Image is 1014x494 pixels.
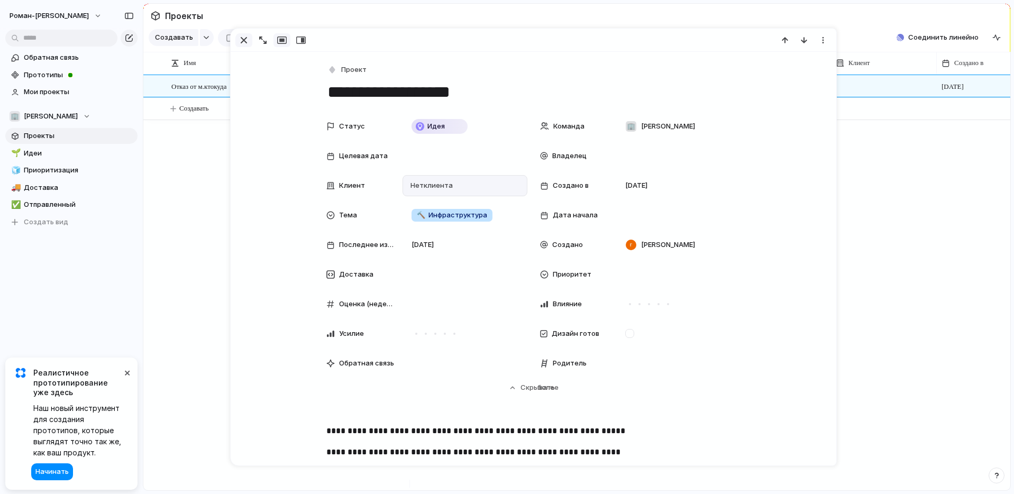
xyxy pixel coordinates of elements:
[24,112,78,120] font: [PERSON_NAME]
[5,128,138,144] a: Проекты
[339,359,394,367] font: Обратная связь
[24,87,69,96] font: Мои проекты
[5,162,138,178] a: 🧊Приоритизация
[33,404,121,457] font: Наш новый инструмент для создания прототипов, которые выглядят точно так же, как ваш продукт.
[553,359,587,367] font: Родитель
[553,299,582,308] font: Влияние
[427,122,445,130] font: Идея
[326,378,741,397] button: Скрыватьболее
[553,270,591,278] font: Приоритет
[5,214,138,230] button: Создать вид
[339,211,357,219] font: Тема
[5,108,138,124] button: 🏢[PERSON_NAME]
[24,53,79,61] font: Обратная связь
[641,240,695,249] font: [PERSON_NAME]
[5,7,107,24] button: роман-[PERSON_NAME]
[35,467,69,475] font: Начинать
[424,181,453,189] font: клиента
[24,149,42,157] font: Идеи
[908,33,979,41] font: Соединить линейно
[24,217,68,226] font: Создать вид
[10,11,89,20] font: роман-[PERSON_NAME]
[149,29,198,46] button: Создавать
[942,83,964,90] font: [DATE]
[553,211,598,219] font: Дата начала
[11,182,21,192] font: 🚚
[5,50,138,66] a: Обратная связь
[5,180,138,196] a: 🚚Доставка
[339,329,364,337] font: Усилие
[339,270,373,278] font: Доставка
[553,122,584,130] font: Команда
[121,366,133,379] button: Увольнять
[11,166,21,175] font: 🧊
[24,200,76,208] font: Отправленный
[10,182,20,193] button: 🚚
[179,104,208,112] font: Создавать
[552,240,583,249] font: Создано
[11,112,19,120] font: 🏢
[339,181,365,189] font: Клиент
[5,145,138,161] a: 🌱Идеи
[24,166,78,174] font: Приоритизация
[428,211,487,219] font: Инфраструктура
[11,200,21,209] font: ✅
[5,84,138,100] a: Мои проекты
[341,65,367,74] font: Проект
[641,122,695,130] font: [PERSON_NAME]
[417,211,425,219] font: 🔨
[155,33,193,41] font: Создавать
[24,70,63,79] font: Прототипы
[171,83,226,90] font: Отказ от м.ктокуда
[24,183,58,191] font: Доставка
[553,181,589,189] font: Создано в
[892,30,983,45] button: Соединить линейно
[124,366,131,379] font: ×
[339,122,365,130] font: Статус
[339,299,397,308] font: Оценка (недели)
[627,122,635,130] font: 🏢
[848,59,870,67] font: Клиент
[165,11,203,21] font: Проекты
[31,463,73,480] button: Начинать
[10,199,20,210] button: ✅
[10,148,20,159] button: 🌱
[11,148,21,158] font: 🌱
[5,67,138,83] a: Прототипы
[410,181,424,189] font: Нет
[339,240,418,249] font: Последнее изменение
[5,197,138,213] a: ✅Отправленный
[24,131,54,140] font: Проекты
[325,62,370,78] button: Проект
[339,151,388,160] font: Целевая дата
[10,165,20,176] button: 🧊
[552,151,587,160] font: Владелец
[954,59,983,67] font: Создано в
[552,329,599,337] font: Дизайн готов
[625,181,647,189] font: [DATE]
[412,240,434,249] font: [DATE]
[184,59,196,67] font: Имя
[33,368,108,396] font: Реалистичное прототипирование уже здесь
